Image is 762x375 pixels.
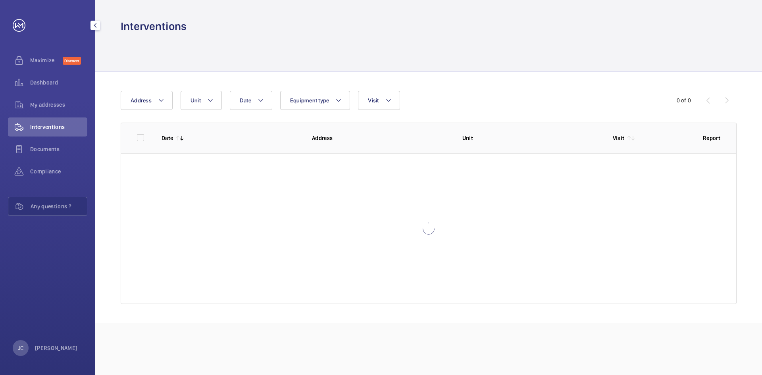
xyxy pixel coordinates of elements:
span: Address [131,97,152,104]
p: [PERSON_NAME] [35,344,78,352]
span: Visit [368,97,379,104]
span: Unit [190,97,201,104]
span: Date [240,97,251,104]
span: Documents [30,145,87,153]
p: Unit [462,134,600,142]
p: Report [703,134,720,142]
span: Compliance [30,167,87,175]
span: Maximize [30,56,63,64]
button: Address [121,91,173,110]
p: Date [162,134,173,142]
p: Address [312,134,450,142]
p: Visit [613,134,625,142]
span: My addresses [30,101,87,109]
p: JC [18,344,23,352]
button: Date [230,91,272,110]
h1: Interventions [121,19,187,34]
span: Interventions [30,123,87,131]
span: Discover [63,57,81,65]
button: Visit [358,91,400,110]
div: 0 of 0 [677,96,691,104]
button: Equipment type [280,91,350,110]
span: Equipment type [290,97,329,104]
span: Dashboard [30,79,87,87]
button: Unit [181,91,222,110]
span: Any questions ? [31,202,87,210]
